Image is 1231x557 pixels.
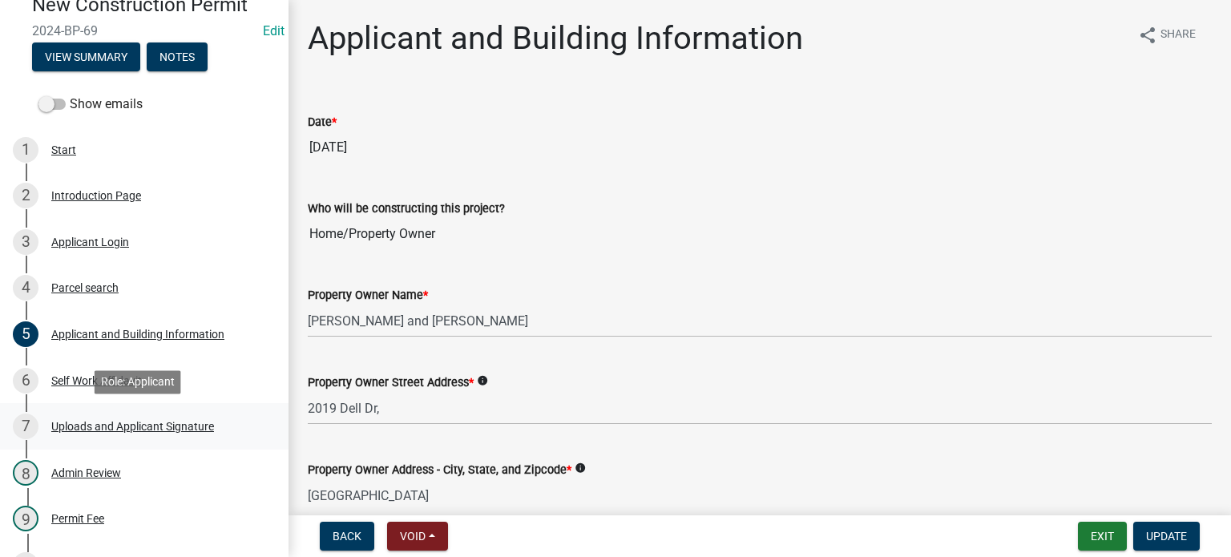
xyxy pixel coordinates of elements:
[333,530,361,543] span: Back
[13,229,38,255] div: 3
[147,51,208,64] wm-modal-confirm: Notes
[308,377,474,389] label: Property Owner Street Address
[308,465,571,476] label: Property Owner Address - City, State, and Zipcode
[51,329,224,340] div: Applicant and Building Information
[51,421,214,432] div: Uploads and Applicant Signature
[51,236,129,248] div: Applicant Login
[51,467,121,478] div: Admin Review
[51,144,76,155] div: Start
[51,375,142,386] div: Self Work Affidavit
[308,290,428,301] label: Property Owner Name
[1125,19,1209,50] button: shareShare
[32,23,256,38] span: 2024-BP-69
[320,522,374,551] button: Back
[263,23,285,38] wm-modal-confirm: Edit Application Number
[1160,26,1196,45] span: Share
[95,370,181,394] div: Role: Applicant
[38,95,143,114] label: Show emails
[32,42,140,71] button: View Summary
[13,368,38,394] div: 6
[32,51,140,64] wm-modal-confirm: Summary
[575,462,586,474] i: info
[1146,530,1187,543] span: Update
[13,137,38,163] div: 1
[51,513,104,524] div: Permit Fee
[263,23,285,38] a: Edit
[1133,522,1200,551] button: Update
[1138,26,1157,45] i: share
[13,506,38,531] div: 9
[1078,522,1127,551] button: Exit
[51,282,119,293] div: Parcel search
[147,42,208,71] button: Notes
[51,190,141,201] div: Introduction Page
[13,460,38,486] div: 8
[13,183,38,208] div: 2
[387,522,448,551] button: Void
[308,117,337,128] label: Date
[308,204,505,215] label: Who will be constructing this project?
[477,375,488,386] i: info
[13,414,38,439] div: 7
[13,275,38,301] div: 4
[400,530,426,543] span: Void
[13,321,38,347] div: 5
[308,19,803,58] h1: Applicant and Building Information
